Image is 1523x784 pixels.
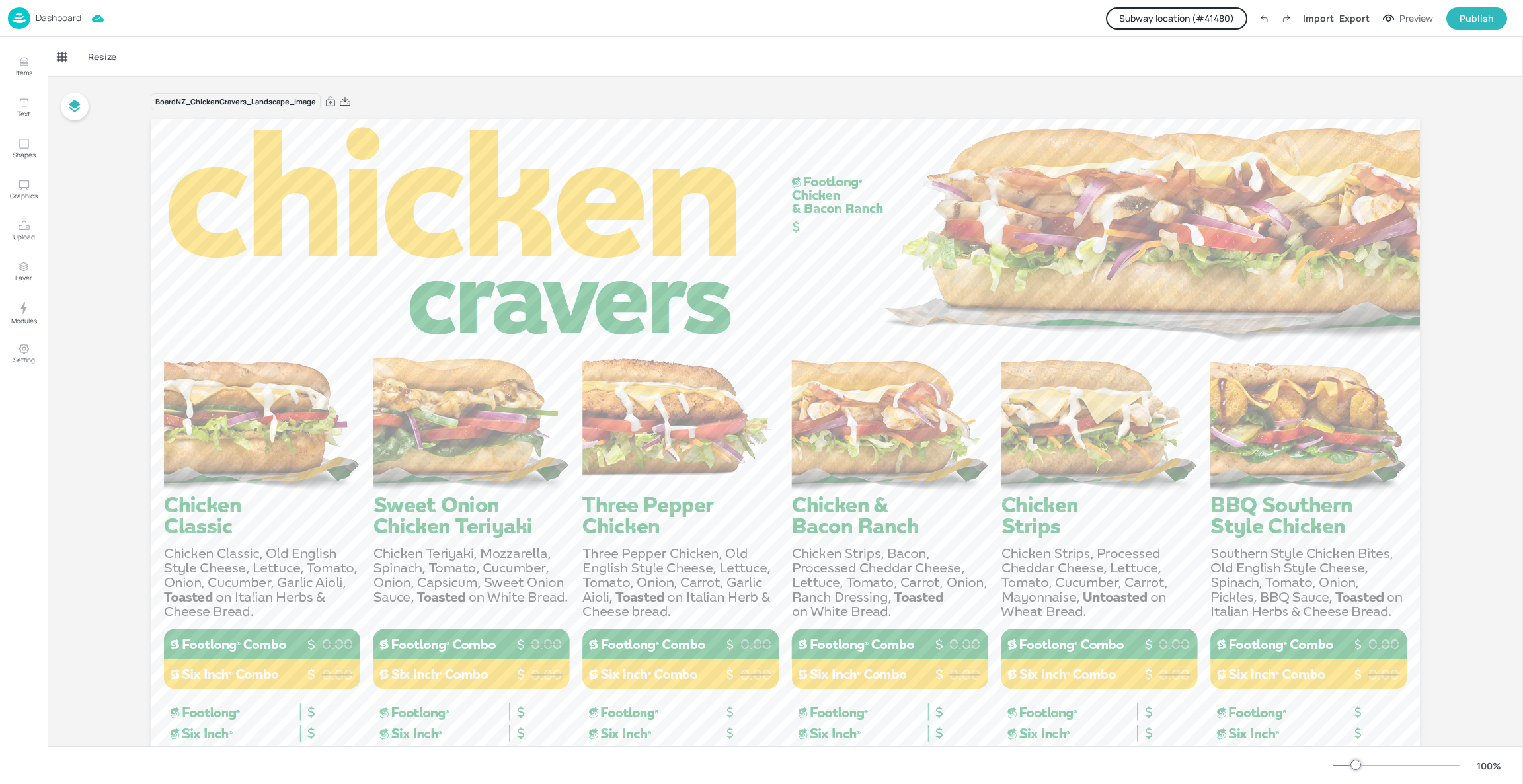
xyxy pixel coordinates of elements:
button: Publish [1446,7,1507,30]
p: 0.00 [1149,635,1201,654]
div: Board NZ_ChickenCravers_Landscape_Image [151,93,321,111]
p: 0.00 [521,635,573,654]
img: logo-86c26b7e.jpg [8,7,30,29]
div: Import [1303,11,1334,25]
div: Preview [1399,11,1433,26]
span: Resize [85,50,119,63]
p: Dashboard [36,13,81,22]
div: 100 % [1473,759,1504,773]
p: 0.00 [730,635,782,654]
p: 0.00 [939,635,991,654]
p: 0.00 [311,666,364,685]
div: Export [1339,11,1370,25]
div: Publish [1460,11,1494,26]
p: 0.00 [311,635,364,654]
p: 0.00 [939,666,991,685]
p: 0.00 [1358,635,1410,654]
label: Undo (Ctrl + Z) [1253,7,1275,30]
p: 0.00 [521,666,573,685]
button: Subway location (#41480) [1106,7,1247,30]
button: Preview [1375,9,1441,28]
p: 0.00 [1149,666,1201,685]
p: 0.00 [730,666,782,685]
label: Redo (Ctrl + Y) [1275,7,1298,30]
p: 0.00 [1358,666,1410,685]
